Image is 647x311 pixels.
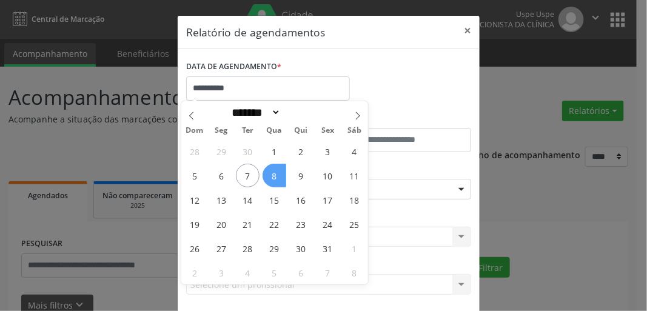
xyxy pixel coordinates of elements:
[343,188,366,212] span: Outubro 18, 2025
[228,106,281,119] select: Month
[316,164,340,187] span: Outubro 10, 2025
[181,127,208,135] span: Dom
[316,139,340,163] span: Outubro 3, 2025
[316,188,340,212] span: Outubro 17, 2025
[263,261,286,284] span: Novembro 5, 2025
[289,188,313,212] span: Outubro 16, 2025
[236,164,260,187] span: Outubro 7, 2025
[183,261,206,284] span: Novembro 2, 2025
[341,127,368,135] span: Sáb
[343,236,366,260] span: Novembro 1, 2025
[343,164,366,187] span: Outubro 11, 2025
[183,188,206,212] span: Outubro 12, 2025
[261,127,288,135] span: Qua
[315,127,341,135] span: Sex
[209,212,233,236] span: Outubro 20, 2025
[289,261,313,284] span: Novembro 6, 2025
[209,261,233,284] span: Novembro 3, 2025
[209,236,233,260] span: Outubro 27, 2025
[289,139,313,163] span: Outubro 2, 2025
[343,212,366,236] span: Outubro 25, 2025
[183,236,206,260] span: Outubro 26, 2025
[236,261,260,284] span: Novembro 4, 2025
[208,127,235,135] span: Seg
[263,212,286,236] span: Outubro 22, 2025
[183,212,206,236] span: Outubro 19, 2025
[183,164,206,187] span: Outubro 5, 2025
[281,106,321,119] input: Year
[235,127,261,135] span: Ter
[209,188,233,212] span: Outubro 13, 2025
[332,109,471,128] label: ATÉ
[263,188,286,212] span: Outubro 15, 2025
[236,212,260,236] span: Outubro 21, 2025
[236,236,260,260] span: Outubro 28, 2025
[289,236,313,260] span: Outubro 30, 2025
[289,164,313,187] span: Outubro 9, 2025
[209,164,233,187] span: Outubro 6, 2025
[343,261,366,284] span: Novembro 8, 2025
[186,58,281,76] label: DATA DE AGENDAMENTO
[316,212,340,236] span: Outubro 24, 2025
[316,261,340,284] span: Novembro 7, 2025
[289,212,313,236] span: Outubro 23, 2025
[209,139,233,163] span: Setembro 29, 2025
[263,139,286,163] span: Outubro 1, 2025
[263,164,286,187] span: Outubro 8, 2025
[183,139,206,163] span: Setembro 28, 2025
[343,139,366,163] span: Outubro 4, 2025
[186,24,325,40] h5: Relatório de agendamentos
[455,16,480,45] button: Close
[236,139,260,163] span: Setembro 30, 2025
[263,236,286,260] span: Outubro 29, 2025
[236,188,260,212] span: Outubro 14, 2025
[316,236,340,260] span: Outubro 31, 2025
[288,127,315,135] span: Qui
